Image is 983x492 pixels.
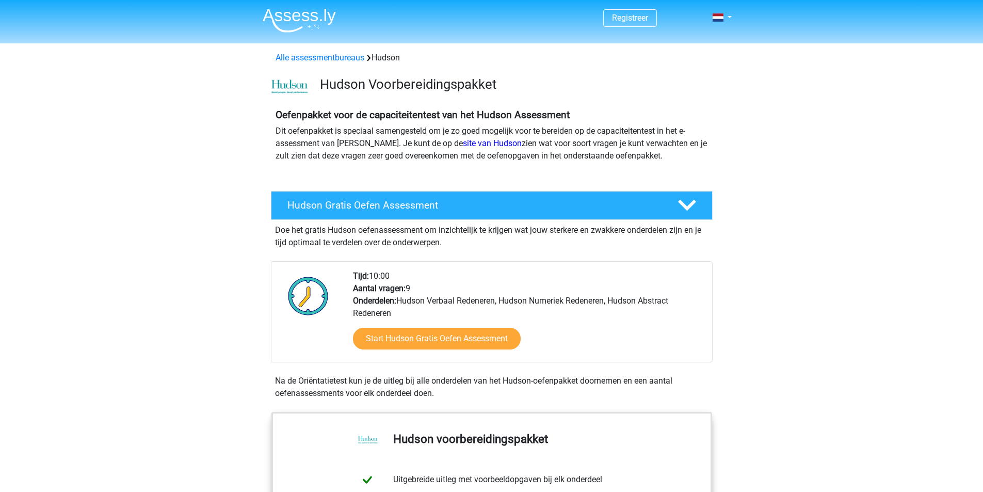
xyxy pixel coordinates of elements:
b: Tijd: [353,271,369,281]
a: site van Hudson [463,138,522,148]
a: Start Hudson Gratis Oefen Assessment [353,328,521,350]
img: Klok [282,270,334,322]
div: Na de Oriëntatietest kun je de uitleg bij alle onderdelen van het Hudson-oefenpakket doornemen en... [271,375,713,400]
p: Dit oefenpakket is speciaal samengesteld om je zo goed mogelijk voor te bereiden op de capaciteit... [276,125,708,162]
b: Oefenpakket voor de capaciteitentest van het Hudson Assessment [276,109,570,121]
img: Assessly [263,8,336,33]
a: Hudson Gratis Oefen Assessment [267,191,717,220]
img: cefd0e47479f4eb8e8c001c0d358d5812e054fa8.png [271,80,308,94]
b: Onderdelen: [353,296,396,306]
b: Aantal vragen: [353,283,406,293]
a: Alle assessmentbureaus [276,53,364,62]
div: Hudson [271,52,712,64]
h4: Hudson Gratis Oefen Assessment [287,199,661,211]
a: Registreer [612,13,648,23]
h3: Hudson Voorbereidingspakket [320,76,704,92]
div: Doe het gratis Hudson oefenassessment om inzichtelijk te krijgen wat jouw sterkere en zwakkere on... [271,220,713,249]
div: 10:00 9 Hudson Verbaal Redeneren, Hudson Numeriek Redeneren, Hudson Abstract Redeneren [345,270,712,362]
